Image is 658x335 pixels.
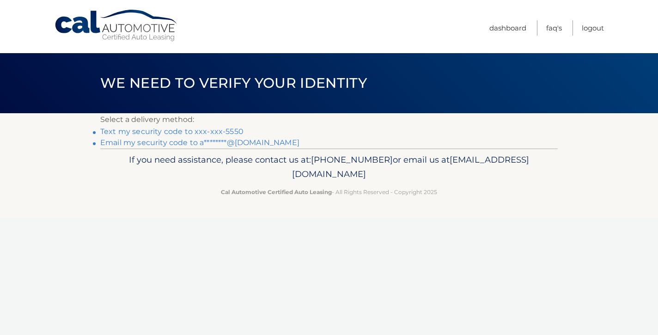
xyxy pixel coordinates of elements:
[546,20,562,36] a: FAQ's
[106,152,552,182] p: If you need assistance, please contact us at: or email us at
[489,20,526,36] a: Dashboard
[54,9,179,42] a: Cal Automotive
[106,187,552,197] p: - All Rights Reserved - Copyright 2025
[100,138,299,147] a: Email my security code to a********@[DOMAIN_NAME]
[100,74,367,91] span: We need to verify your identity
[311,154,393,165] span: [PHONE_NUMBER]
[221,189,332,195] strong: Cal Automotive Certified Auto Leasing
[582,20,604,36] a: Logout
[100,113,558,126] p: Select a delivery method:
[100,127,244,136] a: Text my security code to xxx-xxx-5550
